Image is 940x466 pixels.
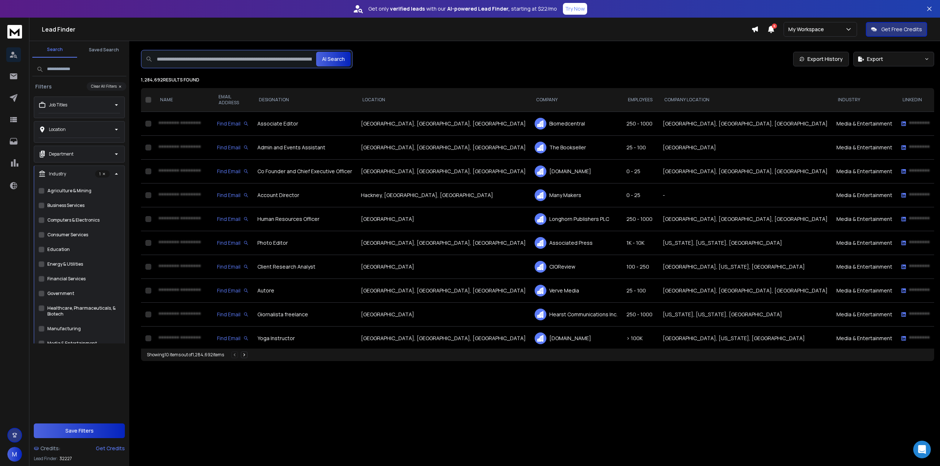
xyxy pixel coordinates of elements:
div: Open Intercom Messenger [913,441,931,458]
td: Giornalista freelance [253,303,357,327]
td: Media & Entertainment [832,303,897,327]
div: Find Email [217,215,249,223]
label: Education [47,247,70,252]
th: DESIGNATION [253,88,357,112]
p: Get Free Credits [881,26,922,33]
button: M [7,447,22,462]
td: Photo Editor [253,231,357,255]
label: Consumer Services [47,232,88,238]
button: Try Now [563,3,587,15]
td: Media & Entertainment [832,327,897,350]
label: Financial Services [47,276,86,282]
td: 1K - 10K [622,231,658,255]
td: Human Resources Officer [253,207,357,231]
div: CIOReview [535,261,618,273]
strong: AI-powered Lead Finder, [447,5,510,12]
div: Biomedcentral [535,118,618,130]
p: Department [49,151,73,157]
label: Business Services [47,203,84,208]
button: Get Free Credits [866,22,927,37]
td: [GEOGRAPHIC_DATA], [GEOGRAPHIC_DATA], [GEOGRAPHIC_DATA] [357,231,530,255]
th: COMPANY LOCATION [658,88,832,112]
label: Government [47,291,74,296]
td: Hackney, [GEOGRAPHIC_DATA], [GEOGRAPHIC_DATA] [357,183,530,207]
div: [DOMAIN_NAME] [535,332,618,344]
div: Find Email [217,263,249,270]
p: Location [49,127,66,132]
span: Export [867,55,883,63]
label: Manufacturing [47,326,81,332]
button: Saved Search [82,43,126,57]
p: Industry [49,171,66,177]
div: Showing 10 items out of 1,284,692 items [147,352,224,358]
td: [GEOGRAPHIC_DATA], [GEOGRAPHIC_DATA], [GEOGRAPHIC_DATA] [658,160,832,183]
td: 250 - 1000 [622,207,658,231]
th: LOCATION [357,88,530,112]
td: Admin and Events Assistant [253,136,357,160]
td: [GEOGRAPHIC_DATA], [GEOGRAPHIC_DATA], [GEOGRAPHIC_DATA] [658,279,832,303]
div: Many Makers [535,189,618,201]
label: Energy & Utilities [47,261,83,267]
td: 25 - 100 [622,279,658,303]
td: Media & Entertainment [832,279,897,303]
h1: Lead Finder [42,25,751,34]
td: [GEOGRAPHIC_DATA], [GEOGRAPHIC_DATA], [GEOGRAPHIC_DATA] [658,112,832,136]
p: Job Titles [49,102,67,108]
button: AI Search [316,52,351,66]
p: 1,284,692 results found [141,77,934,83]
h3: Filters [32,83,55,90]
td: Media & Entertainment [832,136,897,160]
div: Find Email [217,192,249,199]
div: Associated Press [535,237,618,249]
td: [GEOGRAPHIC_DATA], [GEOGRAPHIC_DATA], [GEOGRAPHIC_DATA] [357,160,530,183]
label: Media & Entertainment [47,341,97,346]
td: [GEOGRAPHIC_DATA] [357,207,530,231]
td: [GEOGRAPHIC_DATA], [GEOGRAPHIC_DATA], [GEOGRAPHIC_DATA] [357,279,530,303]
th: EMPLOYEES [622,88,658,112]
label: Agriculture & Mining [47,188,91,194]
td: 250 - 1000 [622,303,658,327]
td: [GEOGRAPHIC_DATA], [GEOGRAPHIC_DATA], [GEOGRAPHIC_DATA] [658,207,832,231]
button: Clear All Filters [87,82,126,91]
td: [GEOGRAPHIC_DATA] [357,303,530,327]
td: Co Founder and Chief Executive Officer [253,160,357,183]
td: Autore [253,279,357,303]
td: [GEOGRAPHIC_DATA], [US_STATE], [GEOGRAPHIC_DATA] [658,255,832,279]
img: logo [7,25,22,39]
td: Media & Entertainment [832,183,897,207]
div: Find Email [217,311,249,318]
label: Computers & Electronics [47,217,100,223]
div: Find Email [217,287,249,294]
div: Hearst Communications Inc. [535,309,618,320]
td: [GEOGRAPHIC_DATA] [658,136,832,160]
td: [US_STATE], [US_STATE], [GEOGRAPHIC_DATA] [658,303,832,327]
td: Client Research Analyst [253,255,357,279]
div: Find Email [217,168,249,175]
th: LINKEDIN [897,88,934,112]
p: Lead Finder: [34,456,58,462]
div: Find Email [217,120,249,127]
div: [DOMAIN_NAME] [535,165,618,177]
td: Media & Entertainment [832,160,897,183]
td: > 100K [622,327,658,350]
a: Credits:Get Credits [34,441,125,456]
td: Media & Entertainment [832,207,897,231]
td: 0 - 25 [622,183,658,207]
div: Verve Media [535,285,618,296]
td: [GEOGRAPHIC_DATA], [US_STATE], [GEOGRAPHIC_DATA] [658,327,832,350]
div: Longhorn Publishers PLC [535,213,618,225]
p: 1 [95,170,110,178]
td: [GEOGRAPHIC_DATA], [GEOGRAPHIC_DATA], [GEOGRAPHIC_DATA] [357,327,530,350]
span: 6 [772,23,777,29]
a: Export History [793,52,849,66]
th: EMAIL ADDRESS [213,88,253,112]
td: [US_STATE], [US_STATE], [GEOGRAPHIC_DATA] [658,231,832,255]
td: Yoga Instructor [253,327,357,350]
p: My Workspace [788,26,827,33]
label: Healthcare, Pharmaceuticals, & Biotech [47,305,120,317]
button: Save Filters [34,423,125,438]
p: Get only with our starting at $22/mo [368,5,557,12]
th: NAME [154,88,213,112]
